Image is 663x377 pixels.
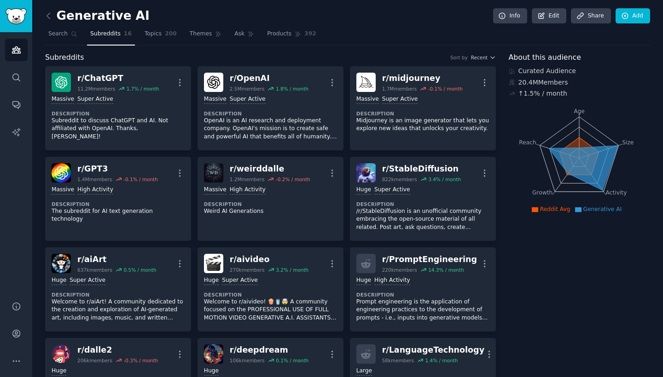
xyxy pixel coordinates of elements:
div: Huge [52,367,66,376]
p: The subreddit for AI text generation technology [52,207,185,223]
div: 1.4M members [77,176,112,183]
div: High Activity [77,186,113,194]
span: Products [267,30,291,38]
a: Topics200 [141,27,180,46]
span: About this audience [509,52,581,63]
dt: Description [204,110,337,117]
div: 3.4 % / month [428,176,461,183]
a: Search [45,27,81,46]
div: r/ aiArt [77,254,156,265]
div: 637k members [77,267,112,273]
div: r/ dalle2 [77,344,158,356]
tspan: Growth [532,189,552,196]
span: Recent [471,54,488,61]
img: GummySearch logo [6,8,27,24]
div: 220k members [382,267,417,273]
div: Massive [52,186,74,194]
dt: Description [356,201,489,207]
p: Weird AI Generations [204,207,337,216]
div: 1.8 % / month [276,86,308,92]
p: Welcome to r/aivideo! 🍿🥤🤯 A community focused on the PROFESSIONAL USE OF FULL MOTION VIDEO GENERA... [204,298,337,322]
a: weirddaller/weirddalle1.2Mmembers-0.2% / monthMassiveHigh ActivityDescriptionWeird AI Generations [198,157,343,241]
a: aivideor/aivideo270kmembers3.2% / monthHugeSuper ActiveDescriptionWelcome to r/aivideo! 🍿🥤🤯 A com... [198,247,343,331]
a: Themes [186,27,225,46]
button: Recent [471,54,496,61]
a: ChatGPTr/ChatGPT11.2Mmembers1.7% / monthMassiveSuper ActiveDescriptionSubreddit to discuss ChatGP... [45,66,191,150]
dt: Description [52,110,185,117]
span: Search [48,30,68,38]
span: 16 [124,30,132,38]
div: r/ PromptEngineering [382,254,477,265]
span: 200 [165,30,177,38]
div: r/ LanguageTechnology [382,344,484,356]
div: -0.1 % / month [428,86,463,92]
a: Products392 [264,27,319,46]
img: dalle2 [52,344,71,364]
div: Super Active [70,276,105,285]
div: 14.3 % / month [428,267,464,273]
div: -0.2 % / month [276,176,310,183]
div: Super Active [230,95,266,104]
div: 3.2 % / month [276,267,308,273]
dt: Description [356,110,489,117]
div: Super Active [77,95,113,104]
span: Themes [190,30,212,38]
a: Share [571,8,611,24]
div: r/ OpenAI [230,73,308,84]
div: r/ ChatGPT [77,73,159,84]
tspan: Age [574,108,585,114]
div: Huge [204,276,219,285]
dt: Description [356,291,489,298]
img: GPT3 [52,163,71,183]
span: Generative AI [583,206,622,212]
div: 0.1 % / month [276,357,308,364]
div: ↑ 1.5 % / month [518,89,567,98]
img: aivideo [204,254,223,273]
tspan: Size [622,139,634,145]
a: GPT3r/GPT31.4Mmembers-0.1% / monthMassiveHigh ActivityDescriptionThe subreddit for AI text genera... [45,157,191,241]
div: r/ deepdream [230,344,308,356]
tspan: Activity [605,189,627,196]
a: OpenAIr/OpenAI2.5Mmembers1.8% / monthMassiveSuper ActiveDescriptionOpenAI is an AI research and d... [198,66,343,150]
div: High Activity [230,186,266,194]
div: -0.1 % / month [123,176,158,183]
div: 1.4 % / month [425,357,458,364]
a: midjourneyr/midjourney1.7Mmembers-0.1% / monthMassiveSuper ActiveDescriptionMidjourney is an imag... [350,66,496,150]
a: r/PromptEngineering220kmembers14.3% / monthHugeHigh ActivityDescriptionPrompt engineering is the ... [350,247,496,331]
p: /r/StableDiffusion is an unofficial community embracing the open-source material of all related. ... [356,207,489,232]
dt: Description [204,291,337,298]
dt: Description [52,291,185,298]
div: Massive [52,95,74,104]
div: Massive [204,95,227,104]
div: r/ midjourney [382,73,463,84]
div: Huge [356,186,371,194]
div: Huge [204,367,219,376]
div: 11.2M members [77,86,115,92]
div: r/ aivideo [230,254,308,265]
a: Info [493,8,527,24]
span: 392 [304,30,316,38]
div: Huge [52,276,66,285]
div: 58k members [382,357,414,364]
img: OpenAI [204,73,223,92]
p: Prompt engineering is the application of engineering practices to the development of prompts - i.... [356,298,489,322]
div: Super Active [382,95,418,104]
div: Huge [356,276,371,285]
p: Midjourney is an image generator that lets you explore new ideas that unlocks your creativity. [356,117,489,133]
div: r/ weirddalle [230,163,310,175]
dt: Description [52,201,185,207]
span: Subreddits [45,52,84,63]
h2: Generative AI [45,9,150,23]
div: Curated Audience [509,66,651,76]
p: Subreddit to discuss ChatGPT and AI. Not affiliated with OpenAI. Thanks, [PERSON_NAME]! [52,117,185,141]
a: Subreddits16 [87,27,135,46]
div: Sort by [450,54,468,61]
div: Super Active [222,276,258,285]
div: Massive [356,95,379,104]
a: Add [616,8,650,24]
span: Topics [145,30,162,38]
span: Reddit Avg [540,206,570,212]
img: StableDiffusion [356,163,376,183]
dt: Description [204,201,337,207]
div: 0.5 % / month [123,267,156,273]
